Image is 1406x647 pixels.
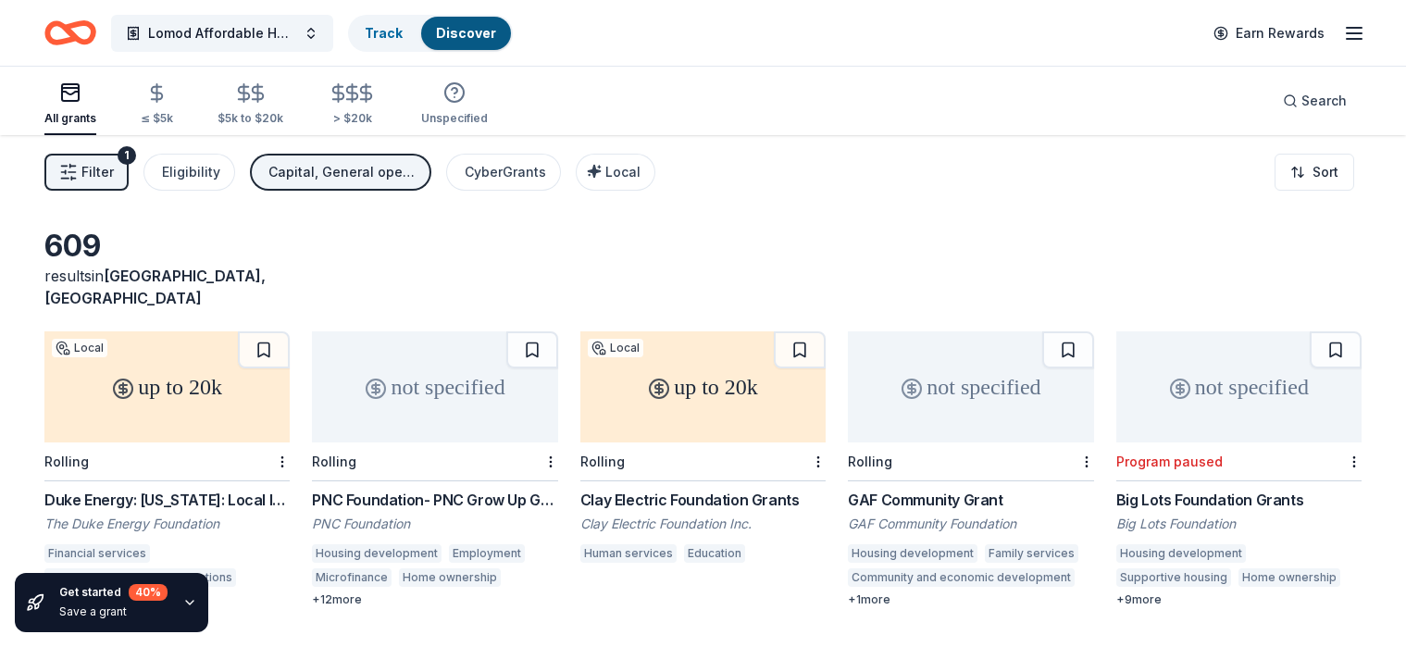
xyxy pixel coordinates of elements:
[44,265,290,309] div: results
[848,568,1075,587] div: Community and economic development
[118,146,136,165] div: 1
[312,544,442,563] div: Housing development
[81,161,114,183] span: Filter
[1116,592,1362,607] div: + 9 more
[1116,331,1362,442] div: not specified
[1116,489,1362,511] div: Big Lots Foundation Grants
[580,331,826,568] a: up to 20kLocalRollingClay Electric Foundation GrantsClay Electric Foundation Inc.Human servicesEd...
[218,75,283,135] button: $5k to $20k
[985,544,1078,563] div: Family services
[449,544,525,563] div: Employment
[1313,161,1338,183] span: Sort
[1238,568,1340,587] div: Home ownership
[44,228,290,265] div: 609
[848,331,1093,607] a: not specifiedRollingGAF Community GrantGAF Community FoundationHousing developmentFamily services...
[365,25,403,41] a: Track
[268,161,417,183] div: Capital, General operations, Projects & programming
[312,515,557,533] div: PNC Foundation
[1301,90,1347,112] span: Search
[218,111,283,126] div: $5k to $20k
[44,111,96,126] div: All grants
[1116,568,1231,587] div: Supportive housing
[44,11,96,55] a: Home
[52,339,107,357] div: Local
[848,592,1093,607] div: + 1 more
[141,111,173,126] div: ≤ $5k
[143,154,235,191] button: Eligibility
[605,164,641,180] span: Local
[44,331,290,607] a: up to 20kLocalRollingDuke Energy: [US_STATE]: Local Impact GrantsThe Duke Energy FoundationFinanc...
[328,111,377,126] div: > $20k
[44,267,266,307] span: in
[148,22,296,44] span: Lomod Affordable Housing Project
[44,331,290,442] div: up to 20k
[312,331,557,442] div: not specified
[44,454,89,469] div: Rolling
[44,489,290,511] div: Duke Energy: [US_STATE]: Local Impact Grants
[312,568,392,587] div: Microfinance
[44,544,150,563] div: Financial services
[44,267,266,307] span: [GEOGRAPHIC_DATA], [GEOGRAPHIC_DATA]
[328,75,377,135] button: > $20k
[684,544,745,563] div: Education
[421,111,488,126] div: Unspecified
[162,161,220,183] div: Eligibility
[312,592,557,607] div: + 12 more
[348,15,513,52] button: TrackDiscover
[1116,454,1223,469] div: Program paused
[44,74,96,135] button: All grants
[59,604,168,619] div: Save a grant
[588,339,643,357] div: Local
[1275,154,1354,191] button: Sort
[44,154,129,191] button: Filter1
[465,161,546,183] div: CyberGrants
[1116,331,1362,607] a: not specifiedProgram pausedBig Lots Foundation GrantsBig Lots FoundationHousing developmentSuppor...
[59,584,168,601] div: Get started
[312,454,356,469] div: Rolling
[848,544,977,563] div: Housing development
[141,75,173,135] button: ≤ $5k
[436,25,496,41] a: Discover
[312,331,557,607] a: not specifiedRollingPNC Foundation- PNC Grow Up GreatPNC FoundationHousing developmentEmploymentM...
[1268,82,1362,119] button: Search
[1116,544,1246,563] div: Housing development
[580,331,826,442] div: up to 20k
[576,154,655,191] button: Local
[421,74,488,135] button: Unspecified
[580,489,826,511] div: Clay Electric Foundation Grants
[580,515,826,533] div: Clay Electric Foundation Inc.
[250,154,431,191] button: Capital, General operations, Projects & programming
[848,489,1093,511] div: GAF Community Grant
[580,544,677,563] div: Human services
[1116,515,1362,533] div: Big Lots Foundation
[1202,17,1336,50] a: Earn Rewards
[580,454,625,469] div: Rolling
[399,568,501,587] div: Home ownership
[848,454,892,469] div: Rolling
[129,584,168,601] div: 40 %
[848,515,1093,533] div: GAF Community Foundation
[312,489,557,511] div: PNC Foundation- PNC Grow Up Great
[44,515,290,533] div: The Duke Energy Foundation
[848,331,1093,442] div: not specified
[446,154,561,191] button: CyberGrants
[111,15,333,52] button: Lomod Affordable Housing Project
